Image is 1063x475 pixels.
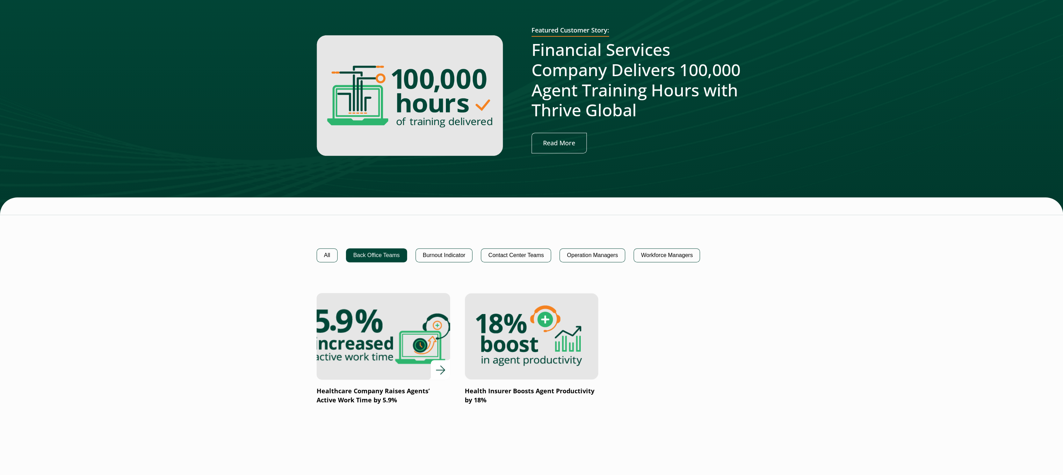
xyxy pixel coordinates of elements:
p: Health Insurer Boosts Agent Productivity by 18% [465,387,598,405]
button: Back Office Teams [346,248,407,262]
a: Health Insurer Boosts Agent Productivity by 18% [465,293,598,405]
button: Contact Center Teams [481,248,551,262]
h2: Financial Services Company Delivers 100,000 Agent Training Hours with Thrive Global [531,39,746,120]
button: Burnout Indicator [415,248,473,262]
h2: Featured Customer Story: [531,27,609,37]
a: Healthcare Company Raises Agents’ Active Work Time by 5.9% [317,293,450,405]
button: Operation Managers [559,248,625,262]
button: Workforce Managers [634,248,700,262]
button: All [317,248,338,262]
a: Read More [531,133,587,153]
p: Healthcare Company Raises Agents’ Active Work Time by 5.9% [317,387,450,405]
